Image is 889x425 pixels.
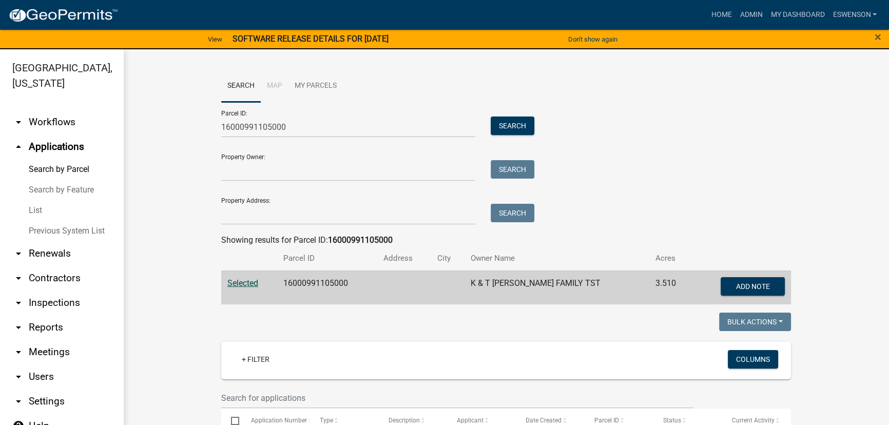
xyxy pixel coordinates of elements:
[12,116,25,128] i: arrow_drop_down
[721,277,785,296] button: Add Note
[736,282,769,290] span: Add Note
[828,5,881,25] a: eswenson
[732,417,775,424] span: Current Activity
[649,271,691,304] td: 3.510
[491,117,534,135] button: Search
[728,350,778,369] button: Columns
[457,417,484,424] span: Applicant
[221,234,791,246] div: Showing results for Parcel ID:
[766,5,828,25] a: My Dashboard
[526,417,562,424] span: Date Created
[277,246,377,271] th: Parcel ID
[227,278,258,288] a: Selected
[594,417,619,424] span: Parcel ID
[204,31,226,48] a: View
[320,417,333,424] span: Type
[707,5,736,25] a: Home
[736,5,766,25] a: Admin
[12,297,25,309] i: arrow_drop_down
[12,321,25,334] i: arrow_drop_down
[221,388,693,409] input: Search for applications
[288,70,343,103] a: My Parcels
[12,272,25,284] i: arrow_drop_down
[277,271,377,304] td: 16000991105000
[465,246,649,271] th: Owner Name
[719,313,791,331] button: Bulk Actions
[431,246,465,271] th: City
[328,235,393,245] strong: 16000991105000
[377,246,431,271] th: Address
[649,246,691,271] th: Acres
[491,204,534,222] button: Search
[12,247,25,260] i: arrow_drop_down
[12,141,25,153] i: arrow_drop_up
[12,346,25,358] i: arrow_drop_down
[388,417,419,424] span: Description
[12,395,25,408] i: arrow_drop_down
[491,160,534,179] button: Search
[564,31,622,48] button: Don't show again
[234,350,278,369] a: + Filter
[663,417,681,424] span: Status
[12,371,25,383] i: arrow_drop_down
[875,30,881,44] span: ×
[875,31,881,43] button: Close
[465,271,649,304] td: K & T [PERSON_NAME] FAMILY TST
[251,417,307,424] span: Application Number
[221,70,261,103] a: Search
[233,34,389,44] strong: SOFTWARE RELEASE DETAILS FOR [DATE]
